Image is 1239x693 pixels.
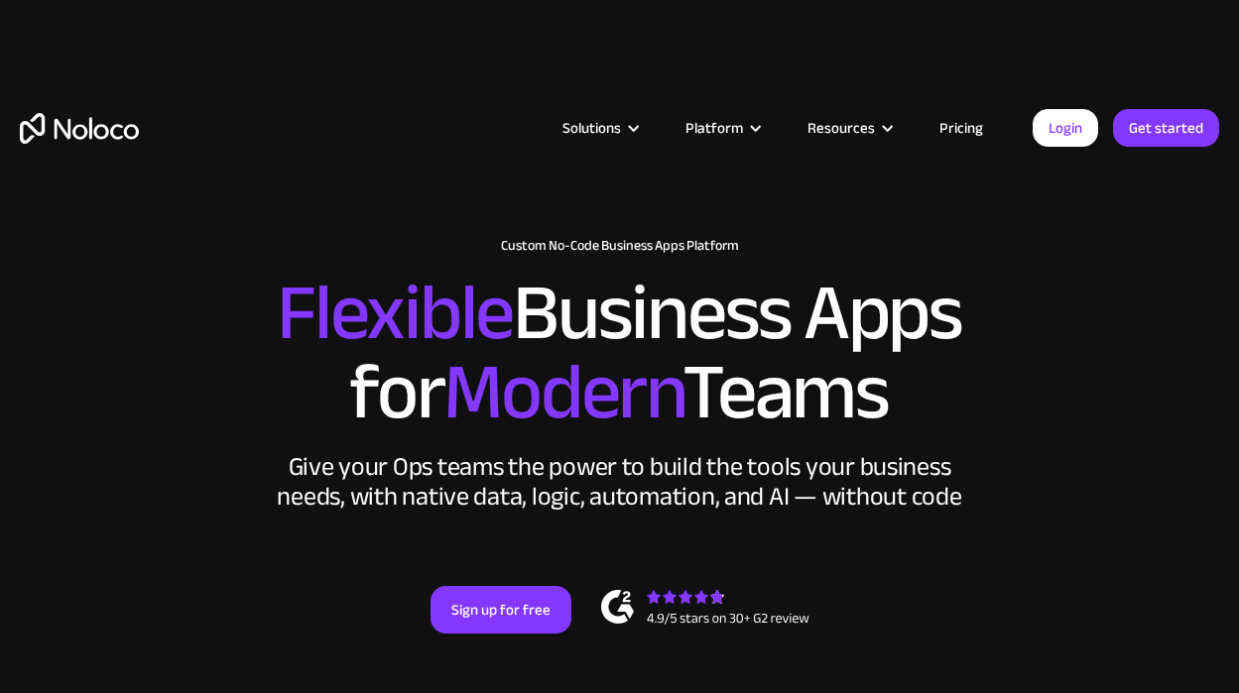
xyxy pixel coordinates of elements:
h1: Custom No-Code Business Apps Platform [20,238,1219,254]
h2: Business Apps for Teams [20,274,1219,432]
div: Solutions [562,115,621,141]
div: Give your Ops teams the power to build the tools your business needs, with native data, logic, au... [273,452,967,512]
div: Resources [783,115,915,141]
a: Pricing [915,115,1008,141]
a: Get started [1113,109,1219,147]
span: Modern [443,318,682,466]
a: Sign up for free [431,586,571,634]
div: Platform [685,115,743,141]
a: Login [1033,109,1098,147]
div: Platform [661,115,783,141]
div: Solutions [538,115,661,141]
a: home [20,113,139,144]
span: Flexible [277,239,513,387]
div: Resources [807,115,875,141]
